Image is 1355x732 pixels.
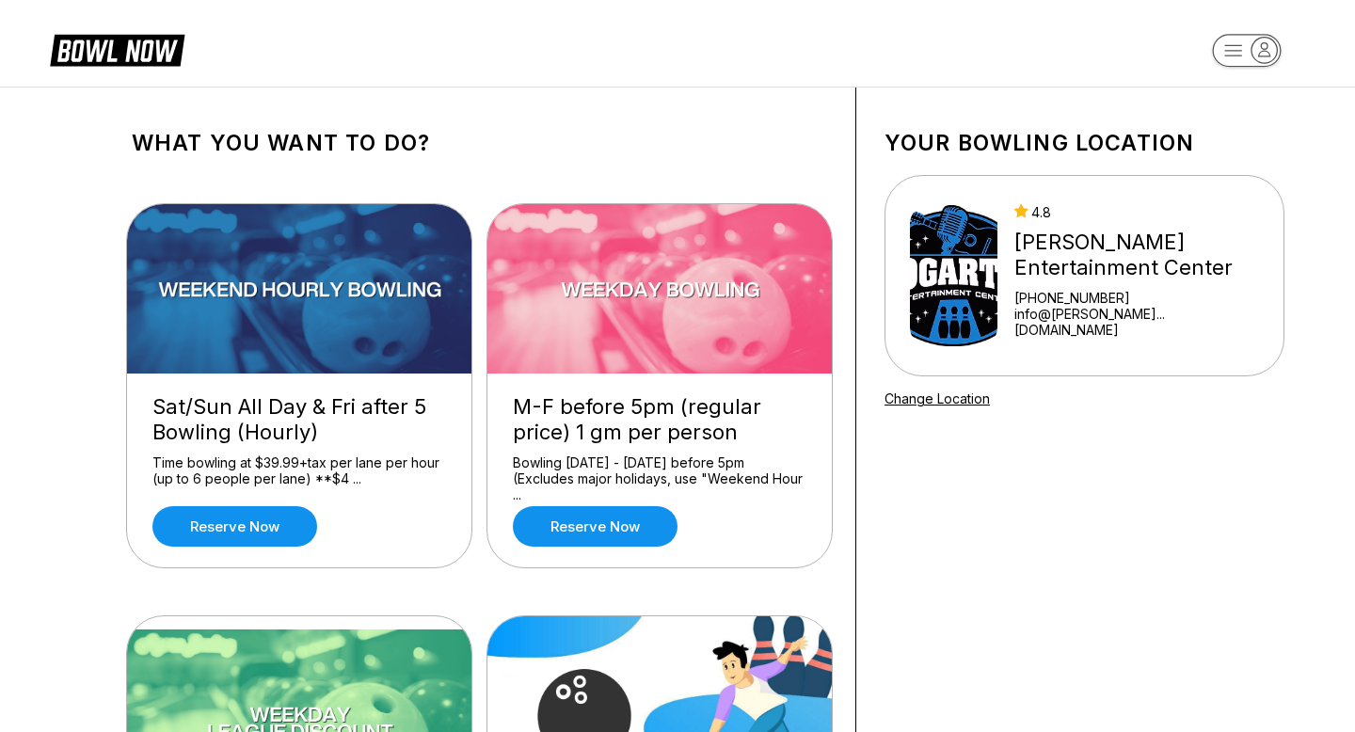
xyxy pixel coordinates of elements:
img: Sat/Sun All Day & Fri after 5 Bowling (Hourly) [127,204,473,374]
div: Bowling [DATE] - [DATE] before 5pm (Excludes major holidays, use "Weekend Hour ... [513,454,806,487]
img: Bogart's Entertainment Center [910,205,997,346]
div: [PERSON_NAME] Entertainment Center [1014,230,1259,280]
a: Change Location [885,390,990,406]
a: Reserve now [513,506,677,547]
div: M-F before 5pm (regular price) 1 gm per person [513,394,806,445]
div: Time bowling at $39.99+tax per lane per hour (up to 6 people per lane) **$4 ... [152,454,446,487]
h1: What you want to do? [132,130,827,156]
div: 4.8 [1014,204,1259,220]
div: [PHONE_NUMBER] [1014,290,1259,306]
img: M-F before 5pm (regular price) 1 gm per person [487,204,834,374]
div: Sat/Sun All Day & Fri after 5 Bowling (Hourly) [152,394,446,445]
a: info@[PERSON_NAME]...[DOMAIN_NAME] [1014,306,1259,338]
a: Reserve now [152,506,317,547]
h1: Your bowling location [885,130,1284,156]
